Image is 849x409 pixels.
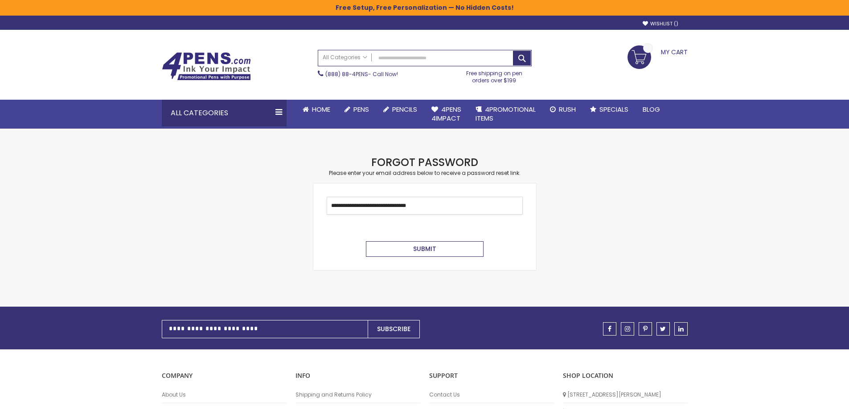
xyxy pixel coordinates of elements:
[376,100,424,119] a: Pencils
[353,105,369,114] span: Pens
[371,155,478,170] strong: Forgot Password
[678,326,684,332] span: linkedin
[656,322,670,336] a: twitter
[429,391,554,398] a: Contact Us
[583,100,636,119] a: Specials
[431,105,461,123] span: 4Pens 4impact
[674,322,688,336] a: linkedin
[599,105,628,114] span: Specials
[392,105,417,114] span: Pencils
[643,326,648,332] span: pinterest
[636,100,667,119] a: Blog
[312,105,330,114] span: Home
[563,372,688,380] p: SHOP LOCATION
[424,100,468,129] a: 4Pens4impact
[621,322,634,336] a: instagram
[457,66,532,84] div: Free shipping on pen orders over $199
[318,50,372,65] a: All Categories
[313,170,536,177] div: Please enter your email address below to receive a password reset link.
[603,322,616,336] a: facebook
[563,387,688,403] li: [STREET_ADDRESS][PERSON_NAME]
[295,391,420,398] a: Shipping and Returns Policy
[643,20,678,27] a: Wishlist
[429,372,554,380] p: Support
[295,100,337,119] a: Home
[162,100,287,126] div: All Categories
[660,326,666,332] span: twitter
[413,244,436,253] span: Submit
[162,391,287,398] a: About Us
[325,70,368,78] a: (888) 88-4PENS
[325,70,398,78] span: - Call Now!
[366,241,484,257] button: Submit
[162,372,287,380] p: COMPANY
[608,326,611,332] span: facebook
[468,100,543,129] a: 4PROMOTIONALITEMS
[377,324,410,333] span: Subscribe
[643,105,660,114] span: Blog
[559,105,576,114] span: Rush
[337,100,376,119] a: Pens
[368,320,420,338] button: Subscribe
[543,100,583,119] a: Rush
[625,326,630,332] span: instagram
[162,52,251,81] img: 4Pens Custom Pens and Promotional Products
[476,105,536,123] span: 4PROMOTIONAL ITEMS
[295,372,420,380] p: INFO
[323,54,367,61] span: All Categories
[639,322,652,336] a: pinterest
